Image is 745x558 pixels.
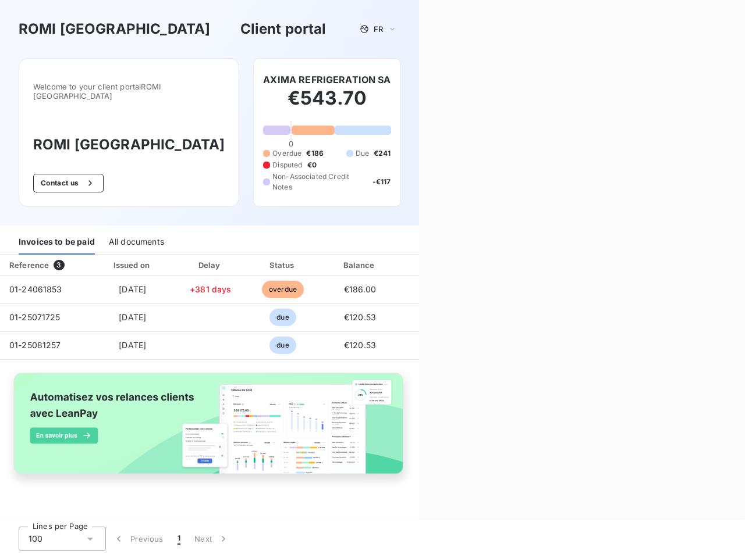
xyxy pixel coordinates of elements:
div: PDF [403,259,462,271]
span: due [269,309,296,326]
span: 01-25081257 [9,340,61,350]
span: 0 [289,139,293,148]
button: Previous [106,527,171,551]
button: Contact us [33,174,104,192]
span: 3 [54,260,64,270]
div: Issued on [93,259,173,271]
div: Reference [9,260,49,270]
span: Disputed [272,160,302,170]
span: Non-Associated Credit Notes [272,171,368,192]
div: All documents [109,230,164,255]
span: 1 [178,533,180,545]
span: €186.00 [344,284,377,294]
div: Status [249,259,318,271]
button: 1 [171,527,187,551]
span: 100 [29,533,42,545]
div: Balance [322,259,398,271]
span: €120.53 [344,340,376,350]
span: 01-24061853 [9,284,62,294]
span: €0 [307,160,317,170]
button: Next [187,527,236,551]
h2: €543.70 [263,87,391,121]
h3: ROMI [GEOGRAPHIC_DATA] [19,19,210,40]
span: €241 [374,148,391,159]
span: +381 days [190,284,231,294]
span: 01-25071725 [9,312,61,322]
span: [DATE] [119,340,146,350]
span: €186 [306,148,324,159]
h3: Client portal [240,19,327,40]
span: FR [374,24,383,34]
span: overdue [262,281,304,298]
h3: ROMI [GEOGRAPHIC_DATA] [33,134,225,155]
span: [DATE] [119,284,146,294]
span: -€117 [372,177,391,187]
div: Delay [178,259,244,271]
span: Due [356,148,369,159]
span: Overdue [272,148,301,159]
div: Invoices to be paid [19,230,95,255]
img: banner [5,367,414,491]
span: €120.53 [344,312,376,322]
span: Welcome to your client portal ROMI [GEOGRAPHIC_DATA] [33,82,225,101]
span: due [269,337,296,354]
span: [DATE] [119,312,146,322]
h6: AXIMA REFRIGERATION SA [263,73,391,87]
